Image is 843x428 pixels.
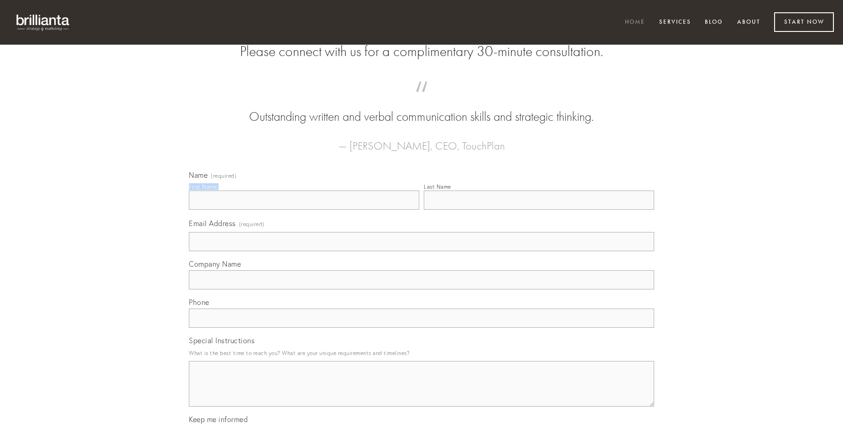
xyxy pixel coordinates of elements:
[203,90,640,126] blockquote: Outstanding written and verbal communication skills and strategic thinking.
[189,43,654,60] h2: Please connect with us for a complimentary 30-minute consultation.
[189,336,255,345] span: Special Instructions
[189,415,248,424] span: Keep me informed
[203,90,640,108] span: “
[189,347,654,359] p: What is the best time to reach you? What are your unique requirements and timelines?
[9,9,78,36] img: brillianta - research, strategy, marketing
[239,218,265,230] span: (required)
[424,183,451,190] div: Last Name
[699,15,729,30] a: Blog
[211,173,236,179] span: (required)
[774,12,834,32] a: Start Now
[189,183,217,190] div: First Name
[731,15,766,30] a: About
[189,259,241,268] span: Company Name
[189,298,209,307] span: Phone
[189,219,236,228] span: Email Address
[203,126,640,155] figcaption: — [PERSON_NAME], CEO, TouchPlan
[653,15,697,30] a: Services
[619,15,651,30] a: Home
[189,170,208,180] span: Name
